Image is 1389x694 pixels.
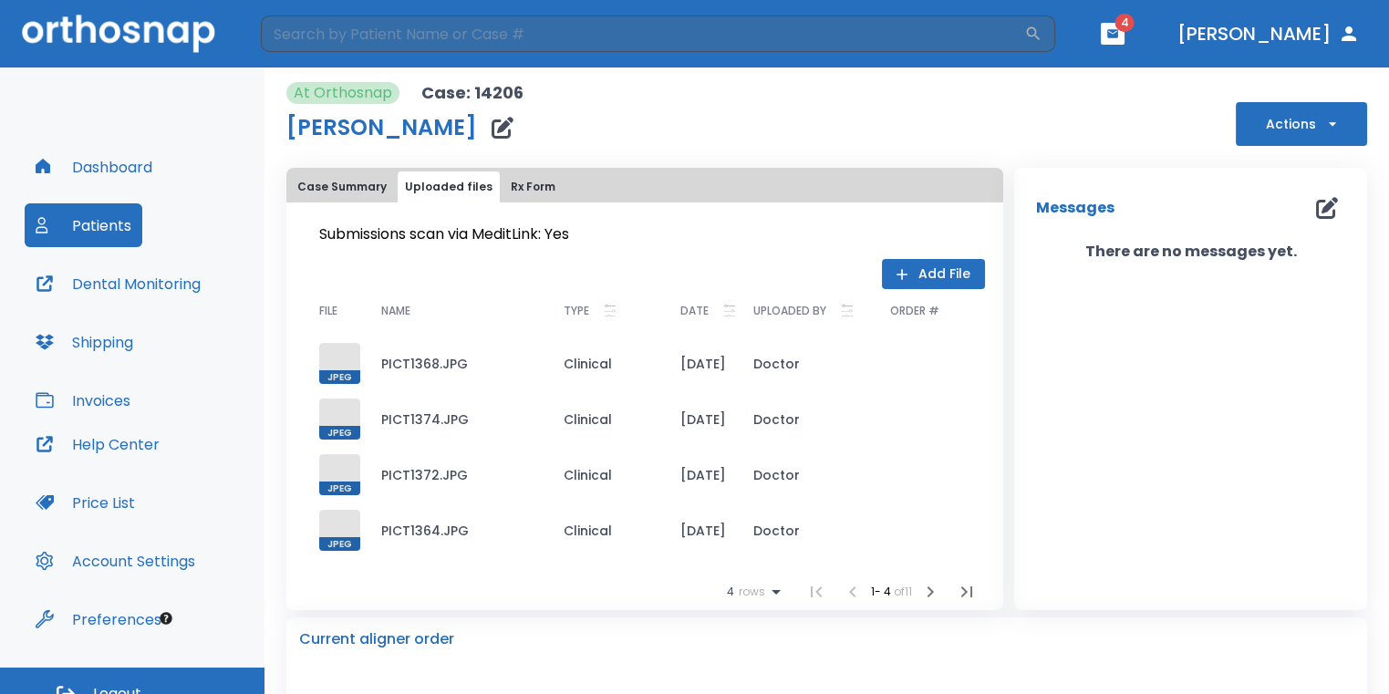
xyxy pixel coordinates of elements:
[549,336,666,391] td: Clinical
[503,171,563,202] button: Rx Form
[294,82,392,104] p: At Orthosnap
[882,259,985,289] button: Add File
[739,336,876,391] td: Doctor
[299,628,454,650] p: Current aligner order
[319,306,337,316] span: FILE
[290,171,394,202] button: Case Summary
[549,391,666,447] td: Clinical
[158,610,174,627] div: Tooltip anchor
[753,300,826,322] p: UPLOADED BY
[1115,14,1135,32] span: 4
[871,584,894,599] span: 1 - 4
[367,447,549,502] td: PICT1372.JPG
[421,82,523,104] p: Case: 14206
[381,306,410,316] span: NAME
[22,15,215,52] img: Orthosnap
[261,16,1024,52] input: Search by Patient Name or Case #
[666,447,739,502] td: [DATE]
[25,481,146,524] button: Price List
[666,336,739,391] td: [DATE]
[734,585,765,598] span: rows
[549,502,666,558] td: Clinical
[398,171,500,202] button: Uploaded files
[367,336,549,391] td: PICT1368.JPG
[739,391,876,447] td: Doctor
[1236,102,1367,146] button: Actions
[25,320,144,364] button: Shipping
[25,539,206,583] button: Account Settings
[25,422,171,466] button: Help Center
[894,584,912,599] span: of 11
[25,145,163,189] button: Dashboard
[286,117,477,139] h1: [PERSON_NAME]
[1170,17,1367,50] button: [PERSON_NAME]
[666,502,739,558] td: [DATE]
[319,223,569,244] span: Submissions scan via MeditLink: Yes
[666,391,739,447] td: [DATE]
[739,447,876,502] td: Doctor
[739,502,876,558] td: Doctor
[25,597,172,641] button: Preferences
[290,171,1000,202] div: tabs
[1014,241,1367,263] p: There are no messages yet.
[890,300,939,322] p: ORDER #
[1036,197,1114,219] p: Messages
[367,502,549,558] td: PICT1364.JPG
[367,391,549,447] td: PICT1374.JPG
[680,300,709,322] p: DATE
[25,262,212,306] button: Dental Monitoring
[549,447,666,502] td: Clinical
[564,300,589,322] p: TYPE
[25,203,142,247] button: Patients
[25,378,141,422] button: Invoices
[727,585,734,598] span: 4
